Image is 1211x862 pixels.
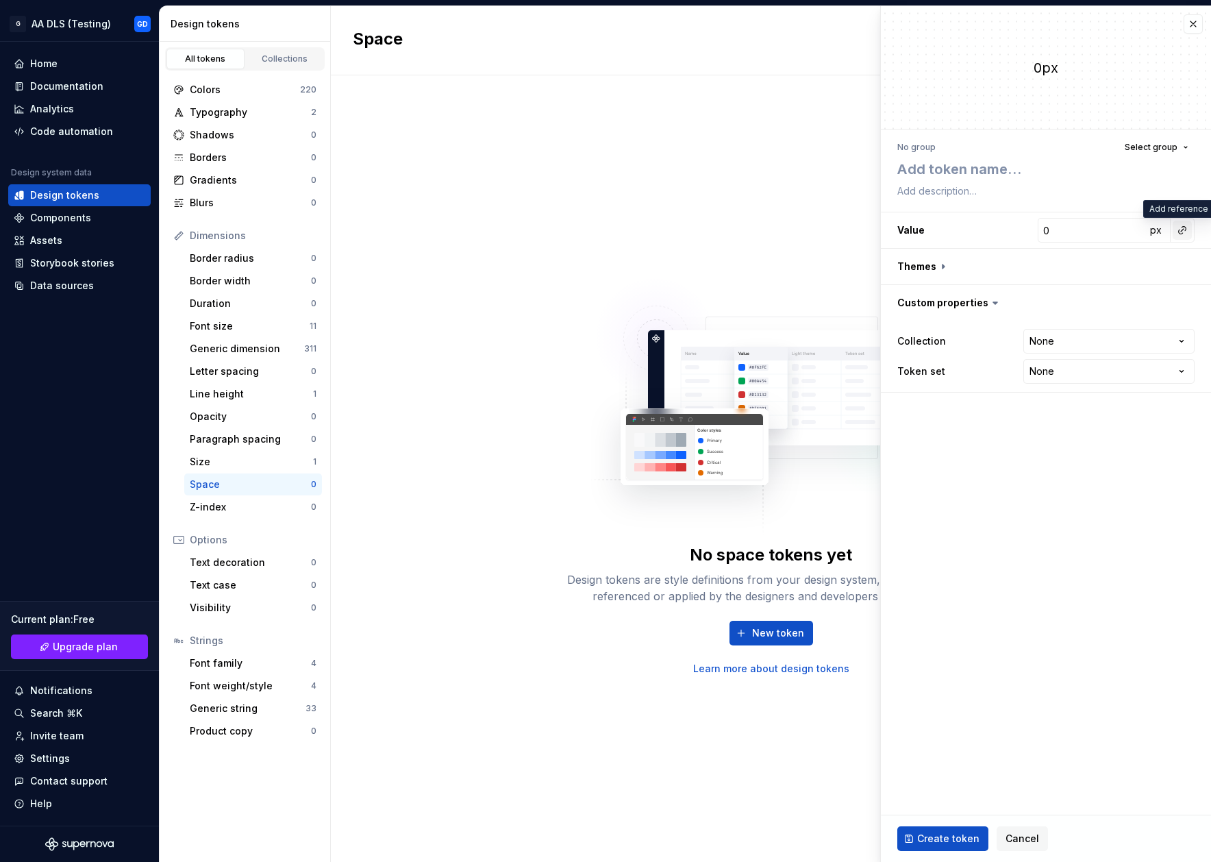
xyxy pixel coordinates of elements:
[311,152,316,163] div: 0
[184,360,322,382] a: Letter spacing0
[190,173,311,187] div: Gradients
[8,121,151,143] a: Code automation
[190,387,313,401] div: Line height
[190,455,313,469] div: Size
[8,207,151,229] a: Components
[30,752,70,765] div: Settings
[8,748,151,769] a: Settings
[8,702,151,724] button: Search ⌘K
[30,774,108,788] div: Contact support
[311,298,316,309] div: 0
[190,478,311,491] div: Space
[171,17,325,31] div: Design tokens
[137,19,148,29] div: GD
[311,680,316,691] div: 4
[190,656,311,670] div: Font family
[190,432,311,446] div: Paragraph spacing
[184,315,322,337] a: Font size11
[30,102,74,116] div: Analytics
[311,726,316,737] div: 0
[8,725,151,747] a: Invite team
[300,84,316,95] div: 220
[168,79,322,101] a: Colors220
[190,342,304,356] div: Generic dimension
[353,28,403,53] h2: Space
[1125,142,1177,153] span: Select group
[311,411,316,422] div: 0
[881,58,1211,77] div: 0px
[304,343,316,354] div: 311
[184,270,322,292] a: Border width0
[8,275,151,297] a: Data sources
[53,640,118,654] span: Upgrade plan
[30,684,92,698] div: Notifications
[690,544,852,566] div: No space tokens yet
[8,770,151,792] button: Contact support
[184,675,322,697] a: Font weight/style4
[3,9,156,38] button: GAA DLS (Testing)GD
[311,107,316,118] div: 2
[311,602,316,613] div: 0
[190,702,305,715] div: Generic string
[311,434,316,445] div: 0
[11,167,92,178] div: Design system data
[184,293,322,315] a: Duration0
[897,365,945,378] label: Token set
[311,580,316,591] div: 0
[190,533,316,547] div: Options
[310,321,316,332] div: 11
[184,247,322,269] a: Border radius0
[311,275,316,286] div: 0
[752,626,804,640] span: New token
[45,837,114,851] svg: Supernova Logo
[184,698,322,719] a: Generic string33
[190,578,311,592] div: Text case
[11,613,148,626] div: Current plan : Free
[1006,832,1039,846] span: Cancel
[190,151,311,164] div: Borders
[311,557,316,568] div: 0
[184,496,322,518] a: Z-index0
[693,662,849,676] a: Learn more about design tokens
[8,184,151,206] a: Design tokens
[552,571,990,604] div: Design tokens are style definitions from your design system, that can be easily referenced or app...
[997,826,1048,851] button: Cancel
[305,703,316,714] div: 33
[184,406,322,428] a: Opacity0
[184,383,322,405] a: Line height1
[184,552,322,574] a: Text decoration0
[8,53,151,75] a: Home
[313,389,316,399] div: 1
[184,473,322,495] a: Space0
[1119,138,1195,157] button: Select group
[190,196,311,210] div: Blurs
[168,169,322,191] a: Gradients0
[30,729,84,743] div: Invite team
[190,319,310,333] div: Font size
[184,338,322,360] a: Generic dimension311
[190,634,316,648] div: Strings
[168,124,322,146] a: Shadows0
[190,679,311,693] div: Font weight/style
[184,451,322,473] a: Size1
[190,556,311,569] div: Text decoration
[168,192,322,214] a: Blurs0
[184,574,322,596] a: Text case0
[190,274,311,288] div: Border width
[30,57,58,71] div: Home
[190,251,311,265] div: Border radius
[168,147,322,169] a: Borders0
[190,106,311,119] div: Typography
[190,410,311,423] div: Opacity
[311,130,316,140] div: 0
[311,175,316,186] div: 0
[171,53,240,64] div: All tokens
[30,256,114,270] div: Storybook stories
[190,229,316,243] div: Dimensions
[190,601,311,615] div: Visibility
[184,428,322,450] a: Paragraph spacing0
[8,793,151,815] button: Help
[30,279,94,293] div: Data sources
[190,724,311,738] div: Product copy
[8,680,151,702] button: Notifications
